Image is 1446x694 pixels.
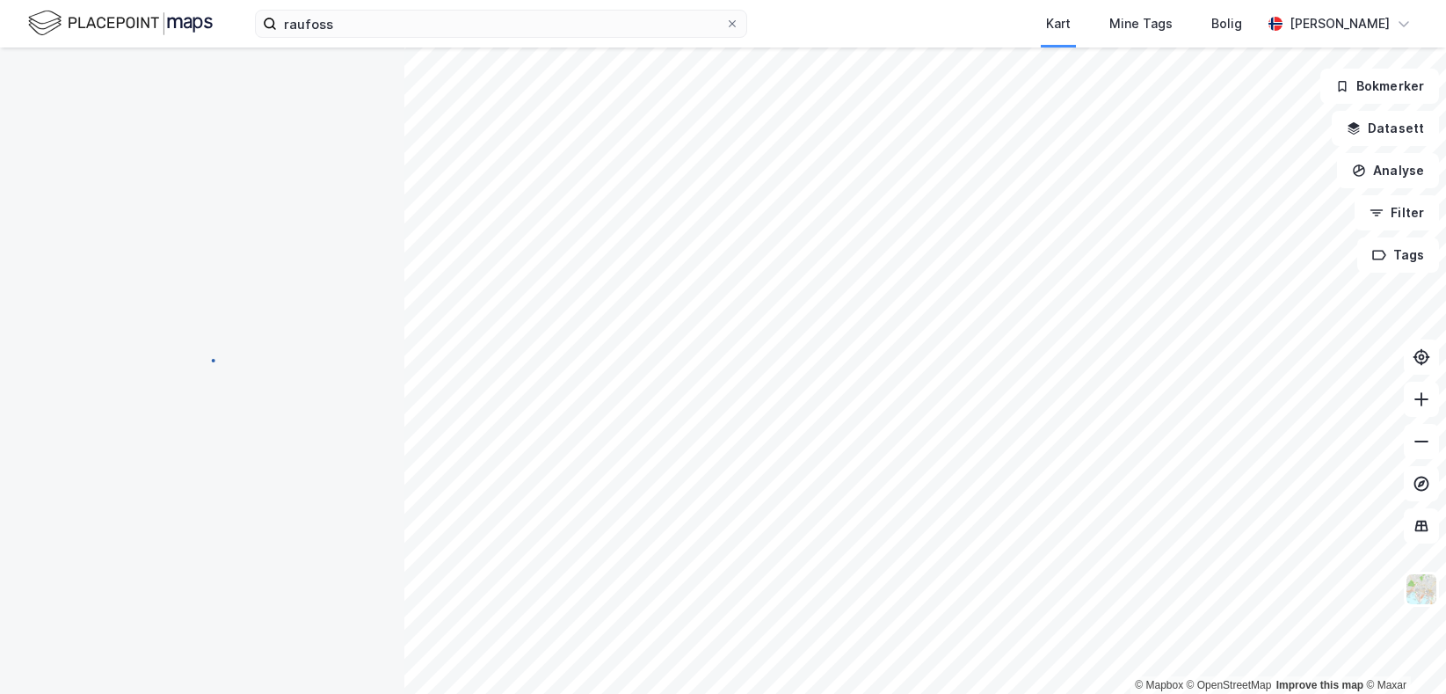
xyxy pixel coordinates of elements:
[1332,111,1439,146] button: Datasett
[1357,237,1439,273] button: Tags
[1046,13,1071,34] div: Kart
[1276,679,1363,691] a: Improve this map
[1337,153,1439,188] button: Analyse
[1109,13,1173,34] div: Mine Tags
[1358,610,1446,694] iframe: Chat Widget
[1290,13,1390,34] div: [PERSON_NAME]
[1405,573,1438,606] img: Z
[1135,679,1183,691] a: Mapbox
[1211,13,1242,34] div: Bolig
[1187,679,1272,691] a: OpenStreetMap
[1355,195,1439,230] button: Filter
[277,11,725,37] input: Søk på adresse, matrikkel, gårdeiere, leietakere eller personer
[28,8,213,39] img: logo.f888ab2527a4732fd821a326f86c7f29.svg
[188,347,216,375] img: spinner.a6d8c91a73a9ac5275cf975e30b51cfb.svg
[1320,69,1439,104] button: Bokmerker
